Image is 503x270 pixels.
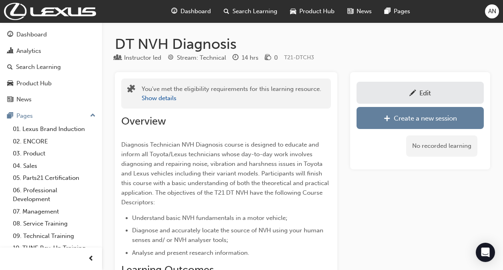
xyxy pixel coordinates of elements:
a: 01. Lexus Brand Induction [10,123,99,135]
span: search-icon [7,64,13,71]
span: Dashboard [180,7,211,16]
button: DashboardAnalyticsSearch LearningProduct HubNews [3,26,99,109]
div: Product Hub [16,79,52,88]
span: prev-icon [88,254,94,264]
button: Show details [142,94,176,103]
span: money-icon [265,54,271,62]
span: pages-icon [7,113,13,120]
div: No recorded learning [406,135,477,157]
div: 14 hrs [242,53,259,62]
button: Pages [3,109,99,123]
a: 05. Parts21 Certification [10,172,99,184]
span: plus-icon [384,115,391,123]
span: Diagnose and accurately locate the source of NVH using your human senses and/ or NVH analyser tools; [132,227,325,244]
div: Price [265,53,278,63]
button: AN [485,4,499,18]
a: Search Learning [3,60,99,75]
a: 10. TUNE Rev-Up Training [10,242,99,254]
span: target-icon [168,54,174,62]
span: Overview [121,115,166,127]
div: Type [115,53,161,63]
a: car-iconProduct Hub [284,3,341,20]
a: News [3,92,99,107]
span: Diagnosis Technician NVH Diagnosis course is designed to educate and inform all Toyota/Lexus tech... [121,141,331,206]
a: 02. ENCORE [10,135,99,148]
span: news-icon [347,6,353,16]
div: Analytics [16,46,41,56]
div: Dashboard [16,30,47,39]
span: Learning resource code [284,54,314,61]
div: Pages [16,111,33,121]
div: Stream [168,53,226,63]
span: Analyse and present research information. [132,249,249,256]
div: Search Learning [16,62,61,72]
div: Create a new session [394,114,457,122]
a: pages-iconPages [378,3,417,20]
a: 06. Professional Development [10,184,99,206]
span: chart-icon [7,48,13,55]
a: 04. Sales [10,160,99,172]
a: guage-iconDashboard [165,3,217,20]
a: 07. Management [10,206,99,218]
a: news-iconNews [341,3,378,20]
a: Product Hub [3,76,99,91]
span: Product Hub [299,7,335,16]
a: 08. Service Training [10,218,99,230]
span: car-icon [290,6,296,16]
span: News [357,7,372,16]
div: Duration [232,53,259,63]
a: search-iconSearch Learning [217,3,284,20]
span: Understand basic NVH fundamentals in a motor vehicle; [132,214,287,222]
a: Edit [357,82,484,104]
a: Create a new session [357,107,484,129]
span: AN [488,7,496,16]
div: Stream: Technical [177,53,226,62]
div: Instructor led [124,53,161,62]
span: news-icon [7,96,13,103]
span: learningResourceType_INSTRUCTOR_LED-icon [115,54,121,62]
span: car-icon [7,80,13,87]
a: 03. Product [10,147,99,160]
span: Search Learning [232,7,277,16]
span: pages-icon [385,6,391,16]
div: Edit [419,89,431,97]
span: guage-icon [7,31,13,38]
h1: DT NVH Diagnosis [115,35,490,53]
span: guage-icon [171,6,177,16]
img: Trak [4,3,96,20]
span: Pages [394,7,410,16]
span: search-icon [224,6,229,16]
div: News [16,95,32,104]
div: Open Intercom Messenger [476,243,495,262]
span: up-icon [90,111,96,121]
span: puzzle-icon [127,85,135,95]
div: You've met the eligibility requirements for this learning resource. [142,85,321,103]
span: pencil-icon [409,90,416,98]
div: 0 [274,53,278,62]
a: Dashboard [3,27,99,42]
a: Analytics [3,44,99,58]
a: 09. Technical Training [10,230,99,242]
span: clock-icon [232,54,238,62]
